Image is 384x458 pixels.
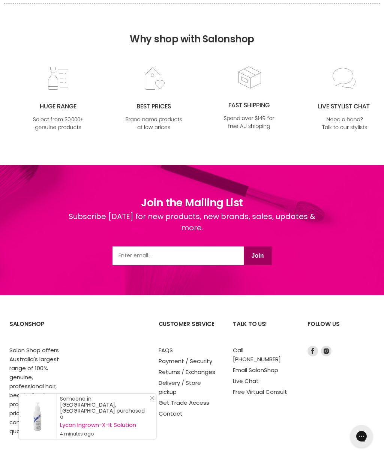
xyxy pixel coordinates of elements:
a: Lycon Ingrown-X-It Solution [60,422,148,428]
svg: Close Icon [150,396,154,401]
a: Payment / Security [159,357,212,365]
div: Someone in [GEOGRAPHIC_DATA], [GEOGRAPHIC_DATA] purchased a [60,396,148,437]
a: Visit product page [19,394,56,439]
h2: Talk to us! [233,315,292,346]
small: 4 minutes ago [60,431,148,437]
h1: Join the Mailing List [62,195,321,211]
a: Returns / Exchanges [159,368,215,376]
h2: SalonShop [9,315,69,346]
div: Subscribe [DATE] for new products, new brands, sales, updates & more. [62,211,321,247]
input: Email [112,247,244,266]
h2: Customer Service [159,315,218,346]
a: Get Trade Access [159,399,209,407]
a: Live Chat [233,377,259,385]
button: Join [244,247,272,266]
a: Delivery / Store pickup [159,379,201,396]
a: Call [PHONE_NUMBER] [233,347,281,363]
h2: Follow us [307,315,375,346]
img: chat_c0a1c8f7-3133-4fc6-855f-7264552747f6.jpg [314,67,375,132]
img: fast.jpg [219,66,279,131]
a: Email SalonShop [233,366,278,374]
h2: Why shop with Salonshop [4,4,380,57]
img: range2_8cf790d4-220e-469f-917d-a18fed3854b6.jpg [28,67,88,132]
img: prices.jpg [123,67,184,132]
p: Salon Shop offers Australia's largest range of 100% genuine, professional hair, beauty & salon pr... [9,346,69,436]
a: Free Virtual Consult [233,388,287,396]
a: Contact [159,410,183,418]
iframe: Gorgias live chat messenger [346,423,376,450]
a: FAQS [159,347,173,354]
a: Close Notification [147,396,154,404]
